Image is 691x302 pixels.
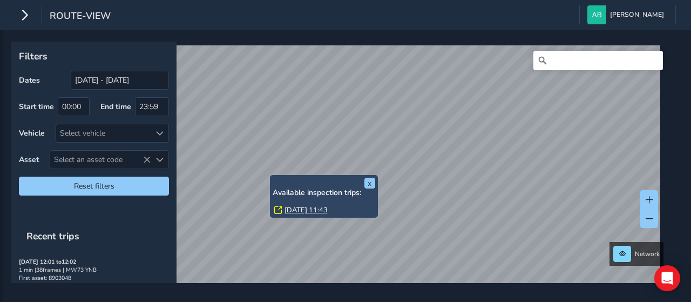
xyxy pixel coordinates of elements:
[587,5,606,24] img: diamond-layout
[56,124,151,142] div: Select vehicle
[19,49,169,63] p: Filters
[19,75,40,85] label: Dates
[19,222,87,250] span: Recent trips
[533,51,663,70] input: Search
[610,5,664,24] span: [PERSON_NAME]
[635,250,660,258] span: Network
[654,265,680,291] div: Open Intercom Messenger
[19,102,54,112] label: Start time
[100,102,131,112] label: End time
[19,128,45,138] label: Vehicle
[27,181,161,191] span: Reset filters
[19,177,169,196] button: Reset filters
[273,189,375,198] h6: Available inspection trips:
[19,274,71,282] span: First asset: 8903048
[364,178,375,189] button: x
[19,155,39,165] label: Asset
[50,151,151,169] span: Select an asset code
[19,266,169,274] div: 1 min | 38 frames | MW73 YNB
[151,151,168,169] div: Select an asset code
[284,205,328,215] a: [DATE] 11:43
[50,9,111,24] span: route-view
[19,258,76,266] strong: [DATE] 12:01 to 12:02
[15,45,660,296] canvas: Map
[587,5,668,24] button: [PERSON_NAME]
